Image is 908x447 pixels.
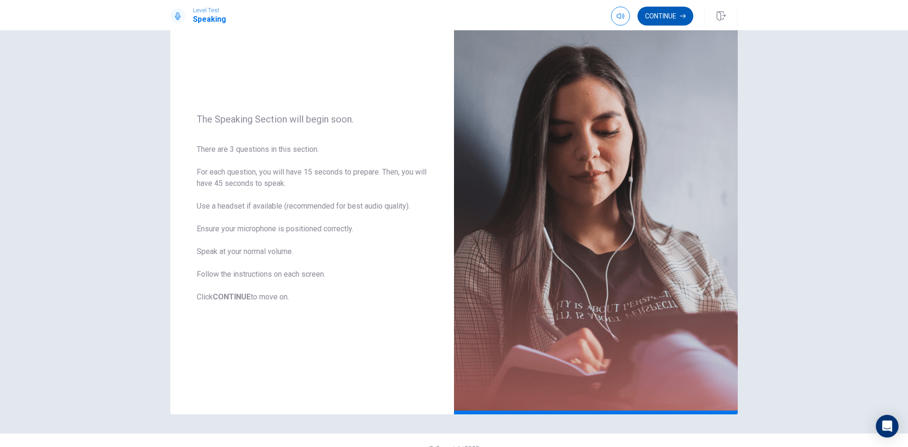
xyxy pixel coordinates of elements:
span: Level Test [193,7,226,14]
button: Continue [637,7,693,26]
span: The Speaking Section will begin soon. [197,114,428,125]
img: speaking intro [454,2,738,414]
div: Open Intercom Messenger [876,415,899,438]
b: CONTINUE [213,292,251,301]
h1: Speaking [193,14,226,25]
span: There are 3 questions in this section. For each question, you will have 15 seconds to prepare. Th... [197,144,428,303]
